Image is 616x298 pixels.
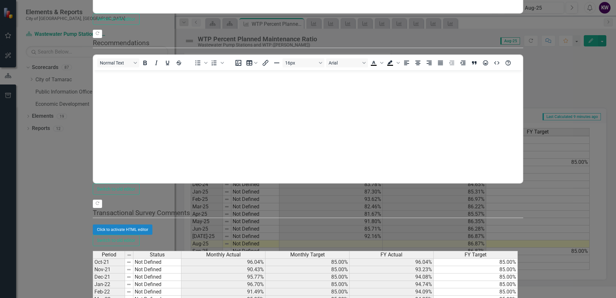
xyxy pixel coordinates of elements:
td: 85.00% [434,281,518,288]
td: 91.49% [181,288,265,296]
td: Feb-22 [93,288,125,296]
div: Numbered list [209,58,225,67]
td: Not Defined [133,288,181,296]
legend: Recommendations [93,38,523,48]
legend: Transactional Survey Comments [93,208,523,218]
button: Click to activate HTML editor [93,224,152,235]
button: Block Normal Text [97,58,139,67]
td: Dec-21 [93,273,125,281]
iframe: Rich Text Area [93,70,523,183]
button: Switch to old editor [93,184,140,195]
td: Not Defined [133,281,181,288]
span: Monthly Actual [206,252,241,258]
span: Period [102,252,116,258]
button: HTML Editor [491,58,502,67]
button: Font Arial [326,58,368,67]
img: 8DAGhfEEPCf229AAAAAElFTkSuQmCC [126,289,131,294]
button: Insert/edit link [260,58,271,67]
button: Font size 16px [283,58,324,67]
td: 85.00% [434,288,518,296]
td: 94.08% [350,273,434,281]
button: Align left [401,58,412,67]
td: 96.70% [181,281,265,288]
td: 90.43% [181,266,265,273]
td: Not Defined [133,273,181,281]
td: 96.04% [181,258,265,266]
button: Strikethrough [173,58,184,67]
td: 96.04% [350,258,434,266]
img: 8DAGhfEEPCf229AAAAAElFTkSuQmCC [127,253,132,258]
button: Underline [162,58,173,67]
td: Oct-21 [93,258,125,266]
div: Bullet list [192,58,208,67]
button: Align right [424,58,435,67]
button: Blockquote [469,58,480,67]
img: 8DAGhfEEPCf229AAAAAElFTkSuQmCC [126,282,131,287]
button: Help [503,58,514,67]
td: 93.23% [350,266,434,273]
td: 85.00% [434,258,518,266]
td: 94.74% [350,281,434,288]
button: Switch to old editor [93,235,140,246]
button: Decrease indent [446,58,457,67]
button: Bold [140,58,150,67]
td: Not Defined [133,258,181,266]
td: Jan-22 [93,281,125,288]
td: 85.00% [265,266,350,273]
button: Increase indent [457,58,468,67]
td: 85.00% [265,258,350,266]
td: 85.00% [265,288,350,296]
span: 16px [285,60,317,65]
div: Text color Black [368,58,384,67]
span: Status [150,252,165,258]
span: FY Target [465,252,486,258]
img: 8DAGhfEEPCf229AAAAAElFTkSuQmCC [126,260,131,265]
img: 8DAGhfEEPCf229AAAAAElFTkSuQmCC [126,274,131,280]
td: Nov-21 [93,266,125,273]
button: Insert image [233,58,244,67]
span: Normal Text [100,60,131,65]
td: 85.00% [434,273,518,281]
button: Horizontal line [271,58,282,67]
td: 95.77% [181,273,265,281]
td: 85.00% [265,281,350,288]
button: Align center [412,58,423,67]
div: Background color Black [385,58,401,67]
span: Arial [329,60,360,65]
button: Switch to old editor [93,14,140,25]
td: 85.00% [265,273,350,281]
td: 85.00% [434,266,518,273]
td: Not Defined [133,266,181,273]
button: Table [244,58,260,67]
img: 8DAGhfEEPCf229AAAAAElFTkSuQmCC [126,267,131,272]
span: Monthly Target [290,252,325,258]
button: Justify [435,58,446,67]
td: 94.09% [350,288,434,296]
button: Italic [151,58,162,67]
span: FY Actual [380,252,402,258]
button: Emojis [480,58,491,67]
